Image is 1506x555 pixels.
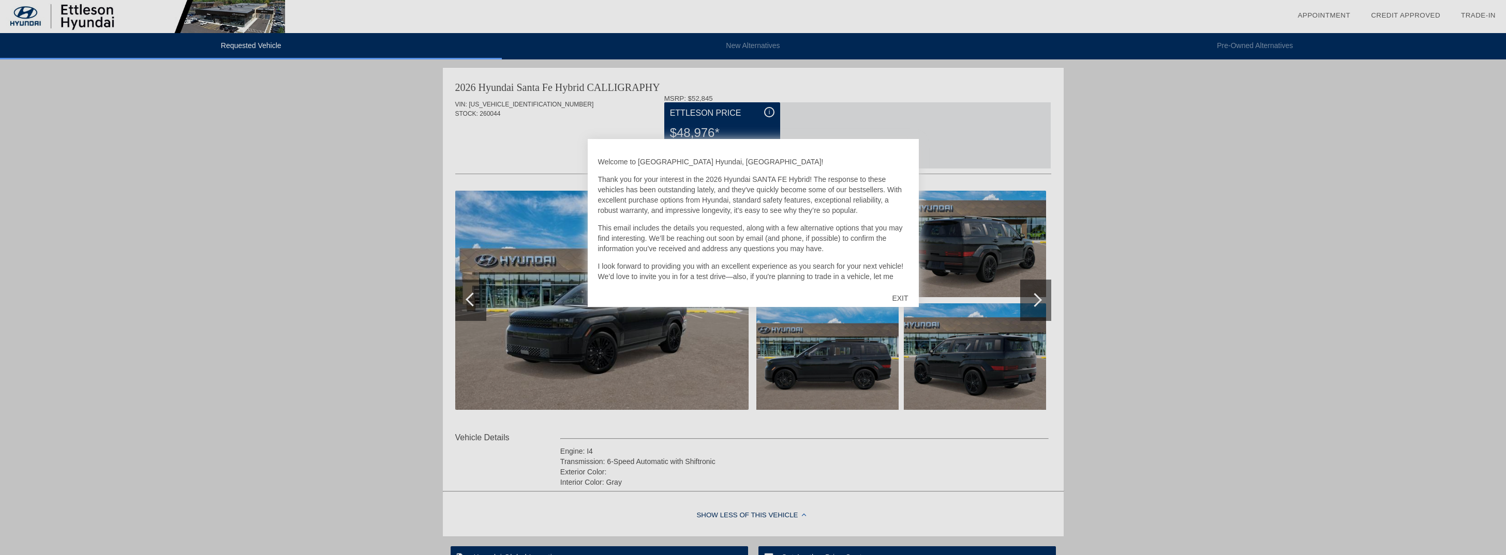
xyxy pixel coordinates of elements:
[598,174,908,215] p: Thank you for your interest in the 2026 Hyundai SANTA FE Hybrid! The response to these vehicles h...
[598,157,908,167] p: Welcome to [GEOGRAPHIC_DATA] Hyundai, [GEOGRAPHIC_DATA]!
[598,261,908,292] p: I look forward to providing you with an excellent experience as you search for your next vehicle!...
[1371,11,1440,19] a: Credit Approved
[1461,11,1496,19] a: Trade-In
[1298,11,1350,19] a: Appointment
[598,223,908,254] p: This email includes the details you requested, along with a few alternative options that you may ...
[882,283,918,314] div: EXIT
